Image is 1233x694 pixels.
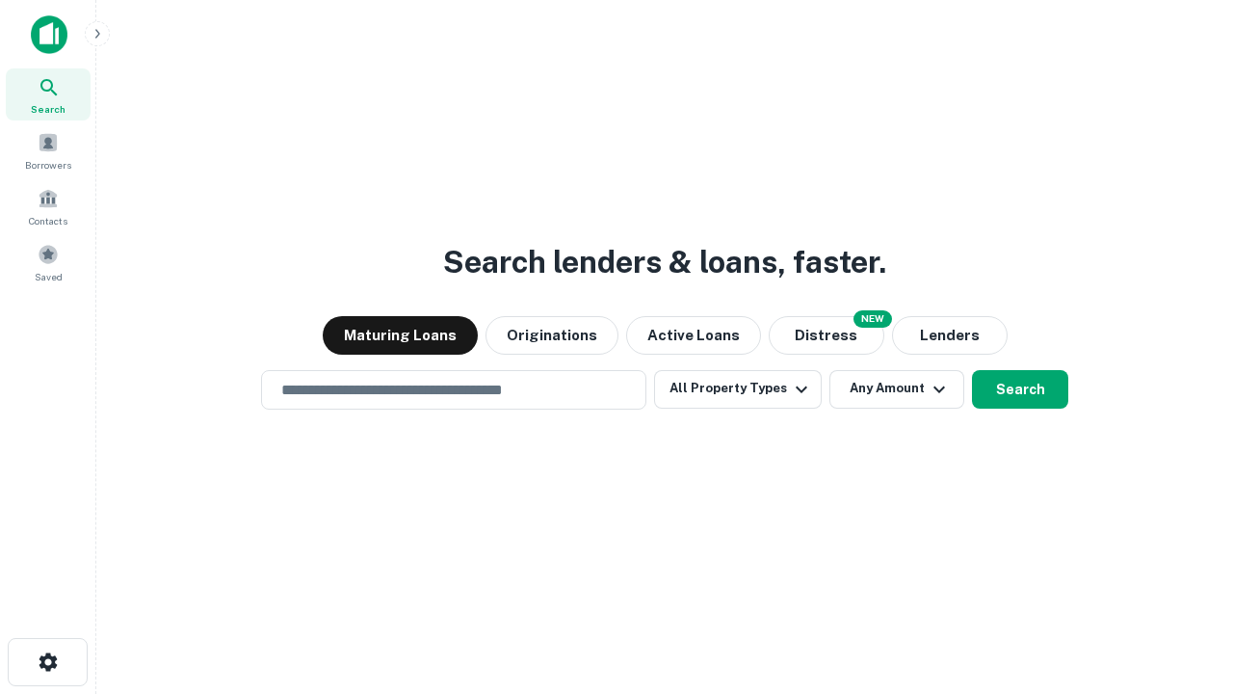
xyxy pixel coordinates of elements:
span: Contacts [29,213,67,228]
iframe: Chat Widget [1137,540,1233,632]
span: Saved [35,269,63,284]
a: Contacts [6,180,91,232]
img: capitalize-icon.png [31,15,67,54]
span: Search [31,101,66,117]
button: Search [972,370,1068,409]
a: Search [6,68,91,120]
button: Search distressed loans with lien and other non-mortgage details. [769,316,884,355]
button: All Property Types [654,370,822,409]
button: Active Loans [626,316,761,355]
a: Borrowers [6,124,91,176]
button: Originations [485,316,618,355]
button: Lenders [892,316,1008,355]
a: Saved [6,236,91,288]
button: Maturing Loans [323,316,478,355]
button: Any Amount [829,370,964,409]
div: NEW [853,310,892,328]
h3: Search lenders & loans, faster. [443,239,886,285]
span: Borrowers [25,157,71,173]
